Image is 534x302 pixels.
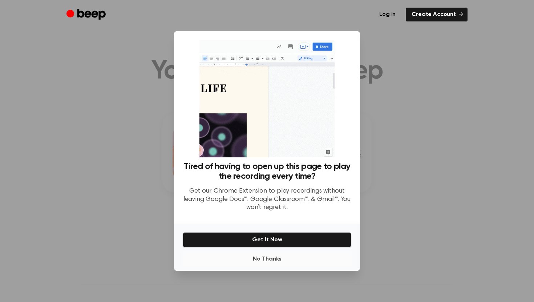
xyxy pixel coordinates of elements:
[373,8,401,21] a: Log in
[406,8,468,21] a: Create Account
[183,232,351,247] button: Get It Now
[183,187,351,212] p: Get our Chrome Extension to play recordings without leaving Google Docs™, Google Classroom™, & Gm...
[183,252,351,266] button: No Thanks
[199,40,334,157] img: Beep extension in action
[66,8,108,22] a: Beep
[183,162,351,181] h3: Tired of having to open up this page to play the recording every time?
